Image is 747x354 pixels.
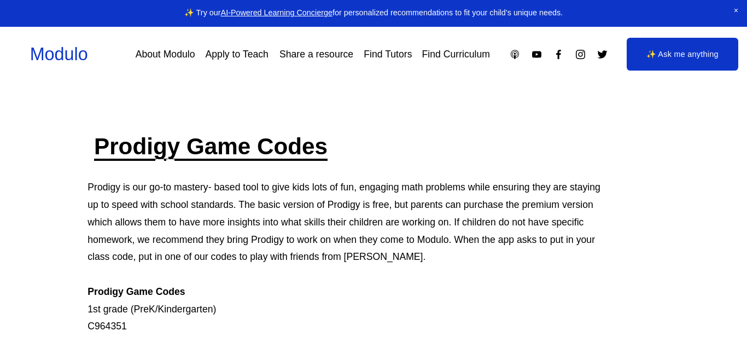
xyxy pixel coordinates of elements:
a: Prodigy Game Codes [94,134,328,159]
a: About Modulo [136,45,195,64]
a: YouTube [531,49,542,60]
a: Share a resource [279,45,353,64]
a: Find Curriculum [422,45,490,64]
a: Facebook [553,49,564,60]
p: Prodigy is our go-to mastery- based tool to give kids lots of fun, engaging math problems while e... [87,179,602,335]
a: Modulo [30,44,88,64]
strong: Prodigy Game Codes [87,286,185,297]
a: Twitter [597,49,608,60]
a: Apple Podcasts [509,49,521,60]
a: AI-Powered Learning Concierge [221,8,332,17]
a: ✨ Ask me anything [627,38,738,71]
a: Instagram [575,49,586,60]
a: Find Tutors [364,45,412,64]
a: Apply to Teach [206,45,269,64]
